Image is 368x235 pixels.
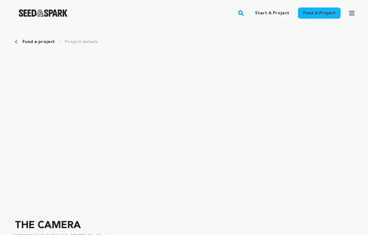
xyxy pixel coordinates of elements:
a: Fund a project [22,39,55,45]
a: Start a project [250,7,294,19]
a: Project details [65,39,98,45]
a: Fund a project [298,7,341,19]
div: Breadcrumb [15,39,353,45]
img: Seed&Spark Logo Dark Mode [19,9,68,17]
p: THE CAMERA [15,218,353,233]
a: Seed&Spark Homepage [19,9,68,17]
